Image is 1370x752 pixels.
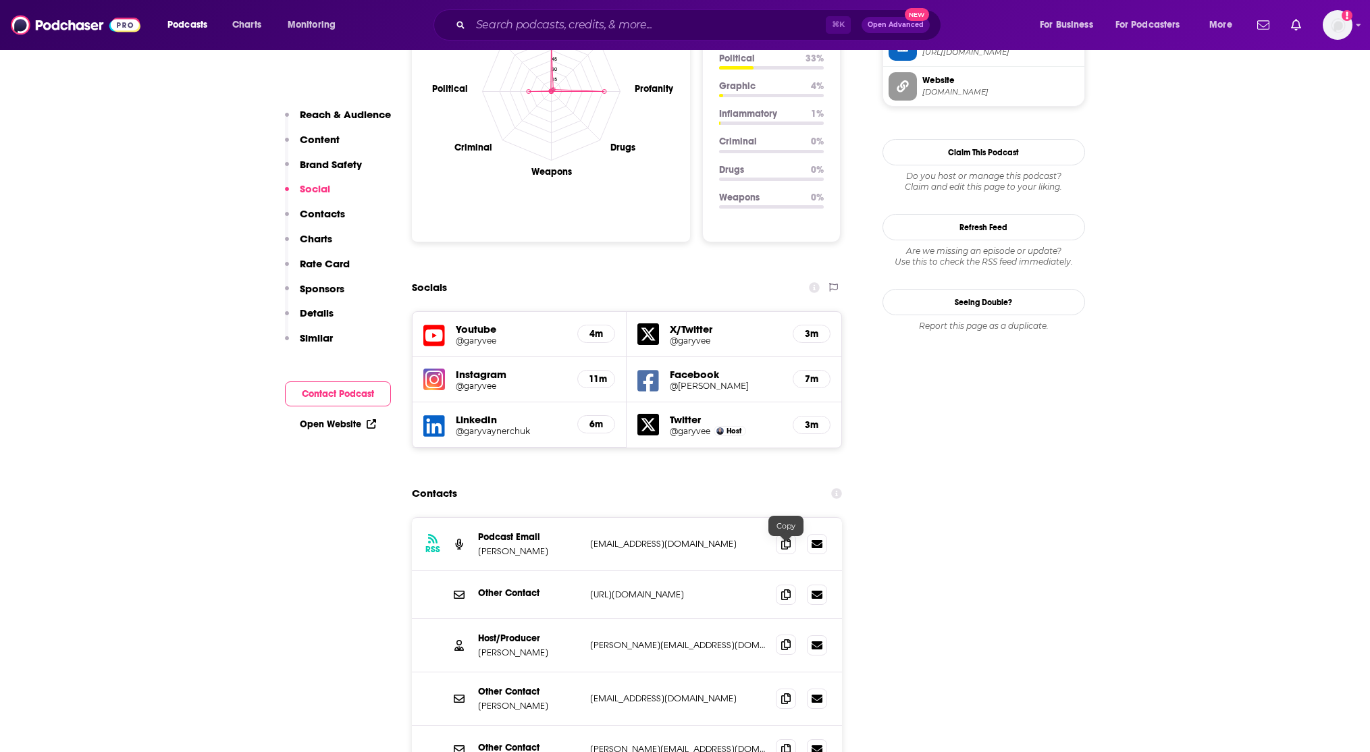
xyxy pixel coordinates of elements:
[1323,10,1352,40] button: Show profile menu
[285,207,345,232] button: Contacts
[719,136,800,147] p: Criminal
[478,633,579,644] p: Host/Producer
[670,335,782,346] a: @garyvee
[1286,14,1307,36] a: Show notifications dropdown
[300,306,334,319] p: Details
[478,587,579,599] p: Other Contact
[862,17,930,33] button: Open AdvancedNew
[670,381,782,391] h5: @[PERSON_NAME]
[456,381,567,391] a: @garyvee
[300,108,391,121] p: Reach & Audience
[1115,16,1180,34] span: For Podcasters
[300,331,333,344] p: Similar
[223,14,269,36] a: Charts
[285,108,391,133] button: Reach & Audience
[158,14,225,36] button: open menu
[589,328,604,340] h5: 4m
[478,545,579,557] p: [PERSON_NAME]
[811,192,824,203] p: 0 %
[811,164,824,176] p: 0 %
[1323,10,1352,40] span: Logged in as danikarchmer
[300,282,344,295] p: Sponsors
[232,16,261,34] span: Charts
[804,328,819,340] h5: 3m
[278,14,353,36] button: open menu
[446,9,954,41] div: Search podcasts, credits, & more...
[551,45,556,51] tspan: 60
[590,639,766,651] p: [PERSON_NAME][EMAIL_ADDRESS][DOMAIN_NAME]
[456,368,567,381] h5: Instagram
[811,108,824,119] p: 1 %
[1209,16,1232,34] span: More
[589,373,604,385] h5: 11m
[868,22,924,28] span: Open Advanced
[716,427,724,435] img: Gary Vaynerchuk
[456,426,567,436] a: @garyvaynerchuk
[804,419,819,431] h5: 3m
[412,275,447,300] h2: Socials
[1030,14,1110,36] button: open menu
[456,323,567,335] h5: Youtube
[285,257,350,282] button: Rate Card
[288,16,336,34] span: Monitoring
[670,323,782,335] h5: X/Twitter
[300,419,376,430] a: Open Website
[1323,10,1352,40] img: User Profile
[478,531,579,543] p: Podcast Email
[1107,14,1200,36] button: open menu
[719,164,800,176] p: Drugs
[454,142,492,153] text: Criminal
[882,289,1085,315] a: Seeing Double?
[456,335,567,346] h5: @garyvee
[285,381,391,406] button: Contact Podcast
[423,369,445,390] img: iconImage
[922,74,1079,86] span: Website
[285,331,333,356] button: Similar
[670,426,710,436] a: @garyvee
[826,16,851,34] span: ⌘ K
[551,55,556,61] tspan: 45
[551,76,556,82] tspan: 15
[1040,16,1093,34] span: For Business
[1342,10,1352,21] svg: Add a profile image
[882,171,1085,192] div: Claim and edit this page to your liking.
[905,8,929,21] span: New
[478,647,579,658] p: [PERSON_NAME]
[300,182,330,195] p: Social
[882,139,1085,165] button: Claim This Podcast
[471,14,826,36] input: Search podcasts, credits, & more...
[882,321,1085,331] div: Report this page as a duplicate.
[811,80,824,92] p: 4 %
[551,65,556,72] tspan: 30
[922,87,1079,97] span: garyvaynerchuk.com
[478,700,579,711] p: [PERSON_NAME]
[285,158,362,183] button: Brand Safety
[590,538,766,549] p: [EMAIL_ADDRESS][DOMAIN_NAME]
[635,82,674,94] text: Profanity
[889,72,1079,101] a: Website[DOMAIN_NAME]
[167,16,207,34] span: Podcasts
[425,544,440,555] h3: RSS
[768,516,803,536] div: Copy
[590,693,766,704] p: [EMAIL_ADDRESS][DOMAIN_NAME]
[1200,14,1249,36] button: open menu
[610,142,635,153] text: Drugs
[804,373,819,385] h5: 7m
[719,53,795,64] p: Political
[882,246,1085,267] div: Are we missing an episode or update? Use this to check the RSS feed immediately.
[590,589,766,600] p: [URL][DOMAIN_NAME]
[300,232,332,245] p: Charts
[589,419,604,430] h5: 6m
[412,481,457,506] h2: Contacts
[719,80,800,92] p: Graphic
[882,171,1085,182] span: Do you host or manage this podcast?
[300,207,345,220] p: Contacts
[670,368,782,381] h5: Facebook
[11,12,140,38] img: Podchaser - Follow, Share and Rate Podcasts
[670,413,782,426] h5: Twitter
